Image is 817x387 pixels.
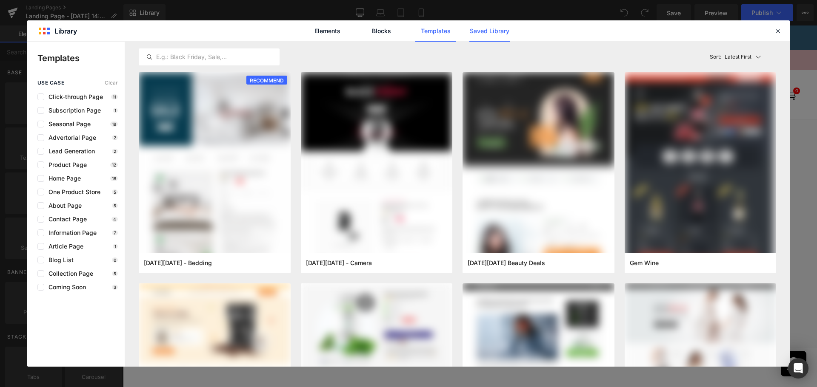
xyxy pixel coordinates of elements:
p: 0 [112,257,118,263]
img: HM_Logo_Black_1_2be9e65e-0694-4fb3-a0cb-aeec770aab04.png [330,52,364,86]
nav: Main navigation [21,63,222,75]
input: E.g.: Black Friday, Sale,... [139,52,279,62]
p: Latest First [725,53,751,61]
span: Click-through Page [44,93,103,100]
div: Chat [658,325,683,351]
p: 5 [112,271,118,276]
div: Open Intercom Messenger [788,358,808,379]
button: Discover More [611,354,671,383]
span: Coming Soon [44,284,86,291]
a: Blocks [361,20,402,42]
a: Get Started [58,65,94,73]
button: Customer Service [212,354,288,383]
button: AUD$ [480,65,502,75]
p: 2 [112,135,118,140]
span: Lead Generation [44,148,95,155]
span: 0 [670,62,677,69]
a: Open cart [662,68,673,76]
a: Our Story [115,65,146,73]
p: 12 [110,162,118,167]
span: Clear [105,80,118,86]
span: Subscription Page [44,107,101,114]
span: About Page [44,202,82,209]
p: 4 [111,217,118,222]
a: Support [514,63,540,75]
p: 18 [110,176,118,181]
span: Article Page [44,243,83,250]
span: Collection Page [44,270,93,277]
span: Cyber Monday - Bedding [144,259,212,267]
a: Account [551,63,577,75]
a: ⭐⭐⭐⭐⭐ Trusted by over 2.4 million happy customers 📦 FREE SHIPPING on orders over $110 AUD [213,31,481,38]
a: Saved Library [469,20,510,42]
span: use case [37,80,64,86]
span: Gem Wine [630,259,659,267]
span: Information Page [44,229,97,236]
span: Blog List [44,257,74,263]
span: Product Page [44,161,87,168]
span: Contact Page [44,216,87,223]
p: 5 [112,203,118,208]
img: bb39deda-7990-40f7-8e83-51ac06fbe917.png [463,72,614,276]
p: 7 [112,230,118,235]
p: 5 [112,189,118,195]
a: VIP Club [195,65,222,73]
p: 2 [112,149,118,154]
p: 1 [113,108,118,113]
a: Explore Template [309,260,386,277]
span: Take the Quiz Now → [429,4,509,20]
p: or Drag & Drop elements from left sidebar [106,284,589,290]
span: One Product Store [44,189,100,195]
p: 3 [112,285,118,290]
span: Home Page [44,175,81,182]
button: About Happy Mammoth [350,354,550,383]
p: 1 [113,244,118,249]
p: Start building your page [106,156,589,167]
span: Advertorial Page [44,134,96,141]
button: Latest FirstSort:Latest First [706,48,777,65]
a: My Rewards [589,63,628,75]
a: Shop [21,65,38,73]
img: 415fe324-69a9-4270-94dc-8478512c9daa.png [625,72,777,276]
a: Templates [415,20,456,42]
span: Sort: [710,54,721,60]
span: Black Friday - Camera [306,259,372,267]
p: 11 [111,94,118,99]
button: Shop Products [23,354,151,383]
p: 18 [110,121,118,127]
span: Seasonal Page [44,121,91,127]
p: Templates [37,52,125,65]
span: RECOMMEND [246,76,287,85]
span: Black Friday Beauty Deals [468,259,545,267]
a: Reviews [158,65,183,73]
a: Elements [307,20,348,42]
